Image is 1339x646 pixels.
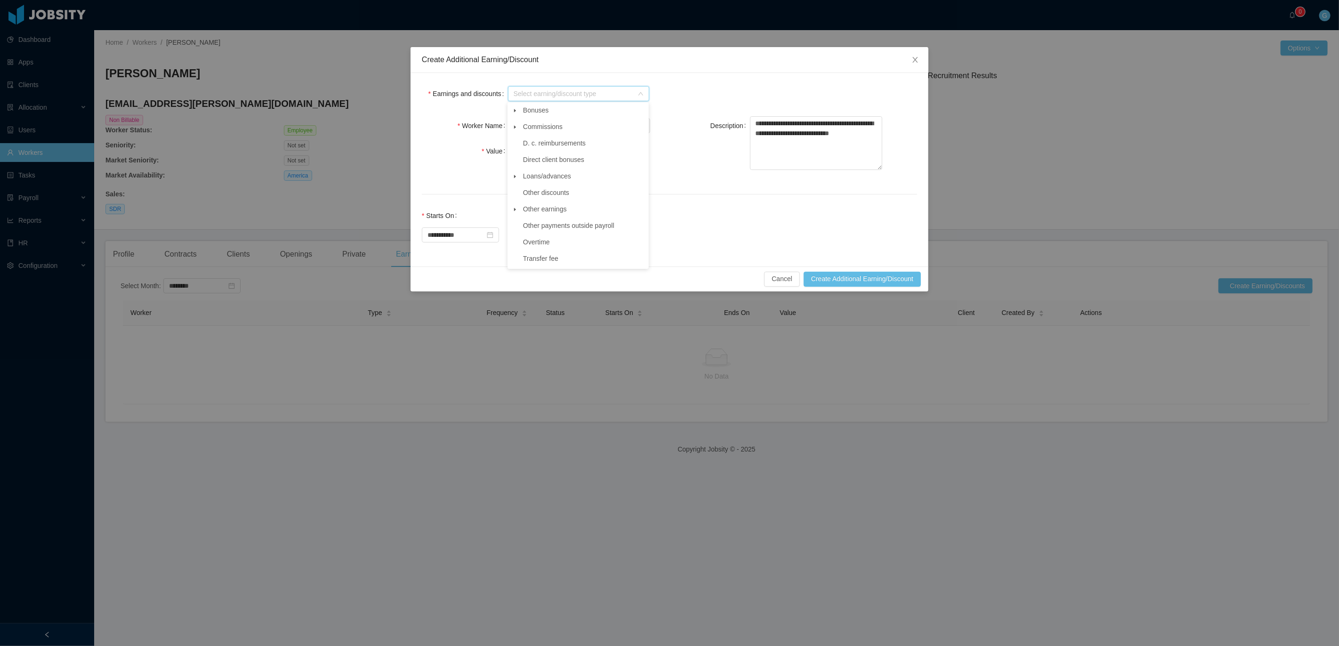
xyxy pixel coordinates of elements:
[523,255,558,262] span: Transfer fee
[523,205,567,213] span: Other earnings
[513,207,517,212] i: icon: caret-down
[428,90,508,97] label: Earnings and discounts
[513,174,517,179] i: icon: caret-down
[902,47,928,73] button: Close
[422,55,917,65] div: Create Additional Earning/Discount
[750,116,882,170] textarea: Description
[422,212,460,219] label: Starts On
[513,108,517,113] i: icon: caret-down
[638,91,644,97] i: icon: down
[513,125,517,129] i: icon: caret-down
[521,236,647,249] span: Overtime
[523,139,586,147] span: D. c. reimbursements
[710,122,750,129] label: Description
[764,272,800,287] button: Cancel
[521,170,647,183] span: Loans/advances
[804,272,921,287] button: Create Additional Earning/Discount
[521,121,647,133] span: Commissions
[523,123,563,130] span: Commissions
[521,153,647,166] span: Direct client bonuses
[521,104,647,117] span: Bonuses
[458,122,509,129] label: Worker Name
[521,186,647,199] span: Other discounts
[523,222,614,229] span: Other payments outside payroll
[521,203,647,216] span: Other earnings
[514,89,633,98] span: Select earning/discount type
[487,232,493,238] i: icon: calendar
[521,137,647,150] span: D. c. reimbursements
[482,147,509,155] label: Value
[523,172,571,180] span: Loans/advances
[521,252,647,265] span: Transfer fee
[523,238,550,246] span: Overtime
[523,156,584,163] span: Direct client bonuses
[911,56,919,64] i: icon: close
[523,106,549,114] span: Bonuses
[521,219,647,232] span: Other payments outside payroll
[523,189,569,196] span: Other discounts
